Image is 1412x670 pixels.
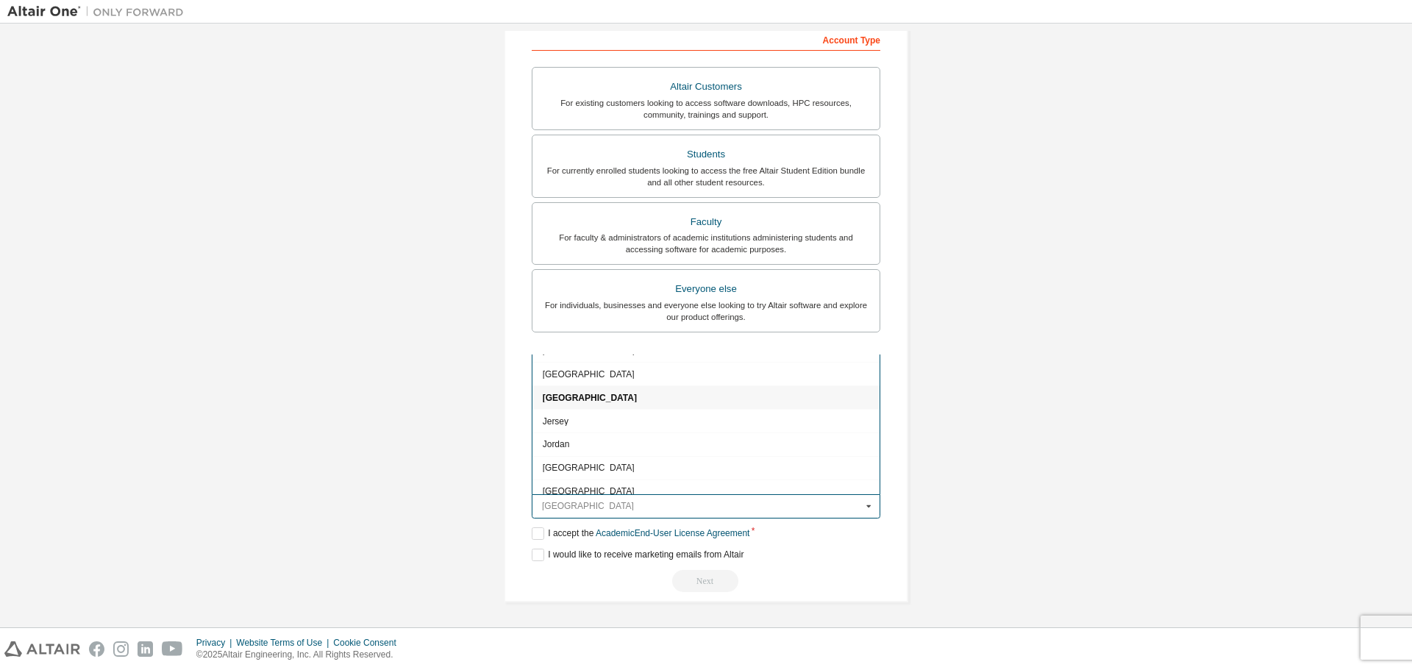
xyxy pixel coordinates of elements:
[541,232,871,255] div: For faculty & administrators of academic institutions administering students and accessing softwa...
[541,97,871,121] div: For existing customers looking to access software downloads, HPC resources, community, trainings ...
[532,549,744,561] label: I would like to receive marketing emails from Altair
[196,649,405,661] p: © 2025 Altair Engineering, Inc. All Rights Reserved.
[543,441,870,449] span: Jordan
[541,165,871,188] div: For currently enrolled students looking to access the free Altair Student Edition bundle and all ...
[543,464,870,473] span: [GEOGRAPHIC_DATA]
[541,279,871,299] div: Everyone else
[541,144,871,165] div: Students
[113,641,129,657] img: instagram.svg
[196,637,236,649] div: Privacy
[138,641,153,657] img: linkedin.svg
[541,299,871,323] div: For individuals, businesses and everyone else looking to try Altair software and explore our prod...
[532,27,880,51] div: Account Type
[333,637,404,649] div: Cookie Consent
[236,637,333,649] div: Website Terms of Use
[543,370,870,379] span: [GEOGRAPHIC_DATA]
[532,527,749,540] label: I accept the
[4,641,80,657] img: altair_logo.svg
[543,393,870,402] span: [GEOGRAPHIC_DATA]
[89,641,104,657] img: facebook.svg
[541,212,871,232] div: Faculty
[543,488,870,496] span: [GEOGRAPHIC_DATA]
[543,417,870,426] span: Jersey
[7,4,191,19] img: Altair One
[596,528,749,538] a: Academic End-User License Agreement
[541,76,871,97] div: Altair Customers
[162,641,183,657] img: youtube.svg
[532,570,880,592] div: Read and acccept EULA to continue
